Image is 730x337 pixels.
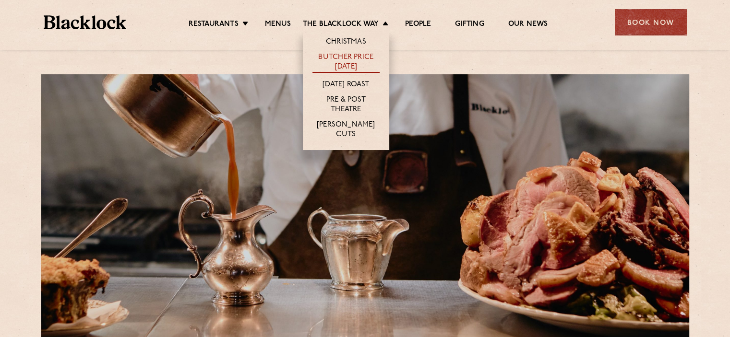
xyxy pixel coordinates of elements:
div: Book Now [615,9,687,35]
a: Restaurants [189,20,239,30]
a: The Blacklock Way [303,20,379,30]
img: BL_Textured_Logo-footer-cropped.svg [44,15,127,29]
a: Our News [508,20,548,30]
a: Christmas [326,37,366,48]
a: [DATE] Roast [323,80,369,91]
a: Gifting [455,20,484,30]
a: Pre & Post Theatre [312,95,380,116]
a: People [405,20,431,30]
a: [PERSON_NAME] Cuts [312,120,380,140]
a: Menus [265,20,291,30]
a: Butcher Price [DATE] [312,53,380,73]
